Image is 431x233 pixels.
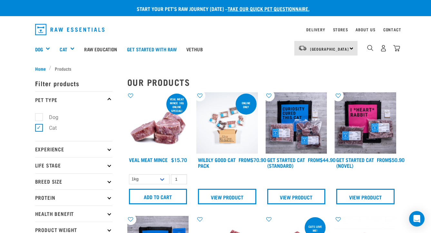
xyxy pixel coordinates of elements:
span: FROM [239,158,250,161]
img: 1160 Veal Meat Mince Medallions 01 [127,92,189,154]
div: $50.90 [377,157,405,163]
p: Breed Size [35,173,113,189]
a: Get started with Raw [122,36,181,62]
label: Dog [39,113,61,121]
a: Get Started Cat (Novel) [336,158,374,167]
a: View Product [267,189,326,204]
a: Stores [333,28,348,31]
a: take our quick pet questionnaire. [228,7,309,10]
a: View Product [336,189,395,204]
input: Add to cart [129,189,187,204]
span: FROM [308,158,320,161]
span: Home [35,65,46,72]
a: Vethub [181,36,208,62]
a: Home [35,65,49,72]
p: Life Stage [35,157,113,173]
a: About Us [356,28,375,31]
span: [GEOGRAPHIC_DATA] [310,48,349,50]
img: Cat 0 2sec [196,92,258,154]
div: Open Intercom Messenger [409,211,425,227]
img: van-moving.png [298,45,307,51]
a: Contact [383,28,401,31]
input: 1 [171,174,187,184]
a: Get Started Cat (Standard) [267,158,305,167]
nav: breadcrumbs [35,65,396,72]
a: Cat [60,46,67,53]
p: Filter products [35,75,113,91]
div: $70.90 [239,157,266,163]
p: Experience [35,141,113,157]
p: Health Benefit [35,206,113,222]
p: Protein [35,189,113,206]
img: Assortment Of Raw Essential Products For Cats Including, Blue And Black Tote Bag With "Curiosity ... [266,92,327,154]
img: Raw Essentials Logo [35,24,105,35]
img: user.png [380,45,387,52]
span: FROM [377,158,389,161]
img: home-icon@2x.png [393,45,400,52]
img: Assortment Of Raw Essential Products For Cats Including, Pink And Black Tote Bag With "I *Heart* ... [335,92,396,154]
div: $44.90 [308,157,336,163]
div: ONLINE ONLY [236,98,257,112]
a: Dog [35,46,43,53]
img: home-icon-1@2x.png [367,45,373,51]
a: View Product [198,189,256,204]
h2: Our Products [127,77,396,87]
label: Cat [39,124,59,132]
div: $15.70 [171,157,187,163]
a: Veal Meat Mince [129,158,168,161]
p: Pet Type [35,91,113,107]
a: Delivery [306,28,325,31]
nav: dropdown navigation [30,21,401,38]
a: Raw Education [79,36,122,62]
div: Veal Meat mince 1kg online special! [166,94,187,116]
a: Wildly Good Cat Pack [198,158,236,167]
